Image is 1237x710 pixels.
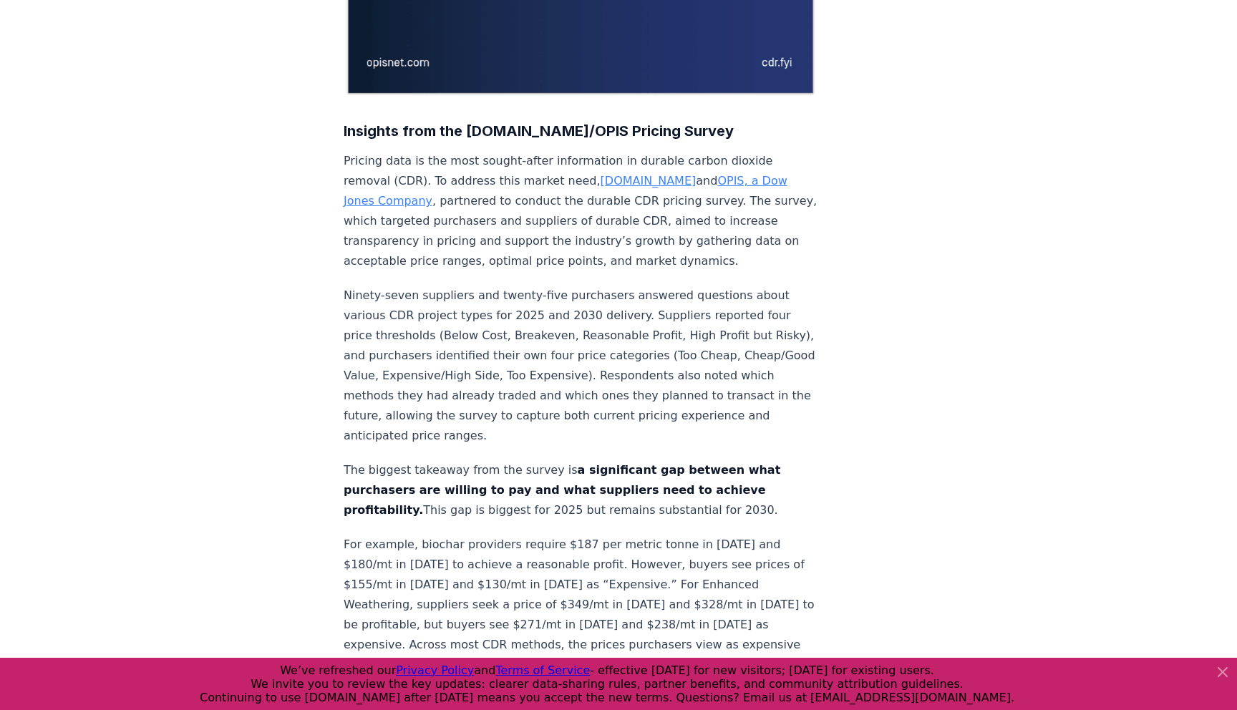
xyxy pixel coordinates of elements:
a: [DOMAIN_NAME] [601,174,697,188]
p: Ninety-seven suppliers and twenty-five purchasers answered questions about various CDR project ty... [344,286,818,446]
p: For example, biochar providers require $187 per metric tonne in [DATE] and $180/mt in [DATE] to a... [344,535,818,675]
strong: Insights from the [DOMAIN_NAME]/OPIS Pricing Survey [344,122,734,140]
p: Pricing data is the most sought-after information in durable carbon dioxide removal (CDR). To add... [344,151,818,271]
p: The biggest takeaway from the survey is This gap is biggest for 2025 but remains substantial for ... [344,460,818,520]
strong: a significant gap between what purchasers are willing to pay and what suppliers need to achieve p... [344,463,780,517]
